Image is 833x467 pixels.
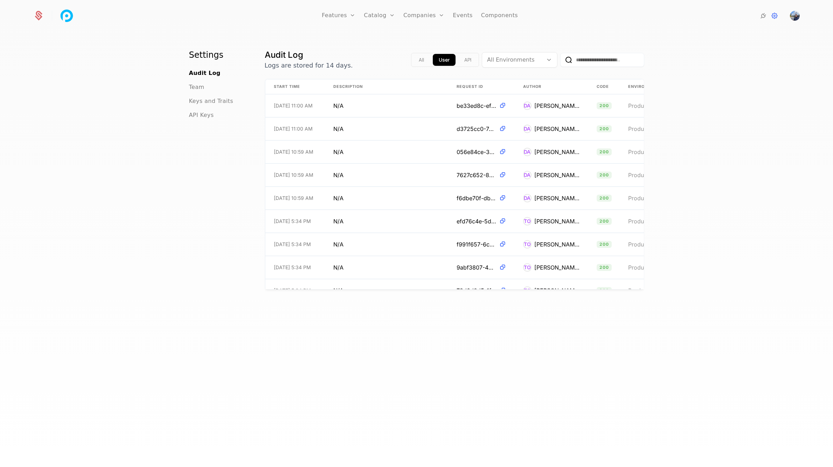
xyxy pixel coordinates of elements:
button: api [458,54,477,66]
th: Code [588,79,620,94]
span: [DATE] 11:00 AM [274,102,313,109]
div: Text alignment [411,53,479,67]
div: TO [523,263,532,272]
span: be33ed8c-ef52-45e7-b9a1-4ed2cd318daf [457,102,496,110]
a: API Keys [189,111,214,119]
span: 200 [597,125,612,132]
div: DA [523,102,532,110]
div: DA [523,171,532,179]
span: f6dbe70f-dbd1-4d17-96c9-8bb257c66bc6 [457,194,496,202]
span: [DATE] 5:34 PM [274,264,311,271]
a: Audit Log [189,69,221,77]
span: 200 [597,195,612,202]
span: Production [628,287,657,294]
span: N/A [333,171,343,179]
span: 200 [597,287,612,294]
a: Team [189,83,204,91]
div: DA [523,125,532,133]
span: Production [628,218,657,225]
div: [PERSON_NAME] [534,286,580,295]
h1: Settings [189,49,248,61]
span: 056e84ce-3ad7-4666-a182-0ad25b0c72e6 [457,148,496,156]
span: 200 [597,241,612,248]
span: [DATE] 10:59 AM [274,195,313,202]
img: Denis Avko [790,11,800,21]
div: [PERSON_NAME] [534,194,580,202]
span: N/A [333,217,343,225]
span: Production [628,195,657,202]
div: DA [523,148,532,156]
span: [DATE] 5:34 PM [274,218,311,225]
button: Open user button [790,11,800,21]
span: d3725cc0-7df1-4434-9e39-6316700a0a40 [457,125,496,133]
th: Request ID [448,79,515,94]
span: Production [628,241,657,248]
span: N/A [333,240,343,249]
span: Production [628,102,657,109]
span: N/A [333,263,343,272]
span: [DATE] 5:34 PM [274,287,311,294]
span: N/A [333,286,343,295]
div: DA [523,194,532,202]
th: Author [515,79,588,94]
span: [DATE] 5:34 PM [274,241,311,248]
div: [PERSON_NAME] [534,217,580,225]
button: all [413,54,430,66]
span: 9abf3807-4452-42b0-aba8-4020f6a55de7 [457,263,496,272]
span: Production [628,172,657,179]
span: Production [628,264,657,271]
div: TO [523,286,532,295]
span: [DATE] 10:59 AM [274,172,313,179]
div: TO [523,217,532,225]
nav: Main [189,49,248,119]
span: N/A [333,148,343,156]
span: 200 [597,102,612,109]
div: [PERSON_NAME] [534,102,580,110]
th: Description [325,79,448,94]
span: 200 [597,264,612,271]
span: [DATE] 11:00 AM [274,125,313,132]
div: TO [523,240,532,249]
span: 7627c652-8638-499b-b571-0b31c3e3cc73 [457,171,496,179]
span: efd76c4e-5d13-450f-8e33-2fbab10e3ff4 [457,217,496,225]
span: 200 [597,148,612,155]
span: 200 [597,172,612,179]
button: app [433,54,456,66]
p: Logs are stored for 14 days. [265,61,353,70]
div: [PERSON_NAME] [534,240,580,249]
div: [PERSON_NAME] [534,263,580,272]
span: N/A [333,102,343,110]
span: Production [628,148,657,155]
a: Keys and Traits [189,97,233,105]
th: Environment [620,79,690,94]
span: N/A [333,194,343,202]
div: [PERSON_NAME] [534,171,580,179]
span: [DATE] 10:59 AM [274,148,313,155]
a: Settings [770,12,779,20]
span: N/A [333,125,343,133]
div: [PERSON_NAME] [534,125,580,133]
img: Pagos [58,7,75,24]
div: [PERSON_NAME] [534,148,580,156]
h1: Audit Log [265,49,353,61]
span: Production [628,125,657,132]
span: 73d0d2d5-1f5e-4783-8238-3cffacff8310 [457,286,496,295]
span: 200 [597,218,612,225]
span: f991f657-6cb8-40f2-91f4-0d1a86a7130a [457,240,496,249]
a: Integrations [759,12,768,20]
th: Start Time [265,79,325,94]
